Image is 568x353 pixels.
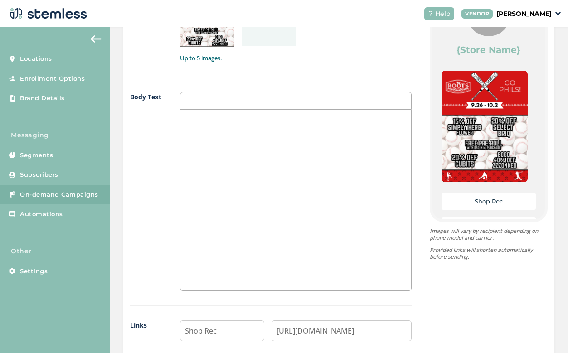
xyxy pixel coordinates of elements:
label: Up to 5 images. [180,54,412,63]
p: [PERSON_NAME] [496,9,552,19]
label: Body Text [130,92,162,291]
img: logo-dark-0685b13c.svg [7,5,87,23]
span: Subscribers [20,170,58,179]
div: VENDOR [461,9,493,19]
span: On-demand Campaigns [20,190,98,199]
label: {Store Name} [456,44,520,56]
img: 2Q== [442,71,528,182]
input: Enter Label [180,320,264,341]
span: Enrollment Options [20,74,85,83]
iframe: Chat Widget [523,309,568,353]
img: icon-help-white-03924b79.svg [428,11,433,16]
span: Help [435,9,451,19]
p: Provided links will shorten automatically before sending. [430,247,548,260]
span: Segments [20,151,53,160]
img: icon_down-arrow-small-66adaf34.svg [555,12,561,15]
span: Locations [20,54,52,63]
p: Images will vary by recipient depending on phone model and carrier. [430,227,548,241]
span: Brand Details [20,94,65,103]
img: icon-arrow-back-accent-c549486e.svg [91,35,102,43]
a: Shop Rec [475,198,503,205]
span: Settings [20,267,48,276]
input: Enter Link 1 e.g. https://www.google.com [272,320,412,341]
span: Automations [20,210,63,219]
